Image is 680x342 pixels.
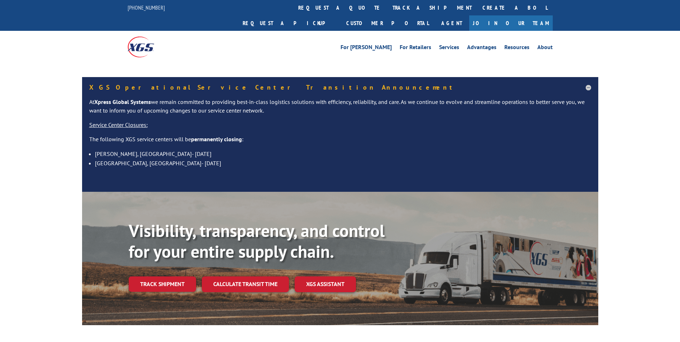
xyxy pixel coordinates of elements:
a: Services [439,44,459,52]
a: Track shipment [129,276,196,291]
h5: XGS Operational Service Center Transition Announcement [89,84,591,91]
a: Join Our Team [469,15,553,31]
a: Customer Portal [341,15,434,31]
strong: Xpress Global Systems [94,98,151,105]
p: At we remain committed to providing best-in-class logistics solutions with efficiency, reliabilit... [89,98,591,121]
li: [GEOGRAPHIC_DATA], [GEOGRAPHIC_DATA]- [DATE] [95,158,591,168]
strong: permanently closing [191,136,242,143]
a: [PHONE_NUMBER] [128,4,165,11]
a: Request a pickup [237,15,341,31]
a: Agent [434,15,469,31]
li: [PERSON_NAME], [GEOGRAPHIC_DATA]- [DATE] [95,149,591,158]
a: Calculate transit time [202,276,289,292]
u: Service Center Closures: [89,121,148,128]
a: About [537,44,553,52]
a: Advantages [467,44,496,52]
a: For Retailers [400,44,431,52]
a: Resources [504,44,529,52]
a: For [PERSON_NAME] [341,44,392,52]
p: The following XGS service centers will be : [89,135,591,149]
a: XGS ASSISTANT [295,276,356,292]
b: Visibility, transparency, and control for your entire supply chain. [129,219,385,262]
